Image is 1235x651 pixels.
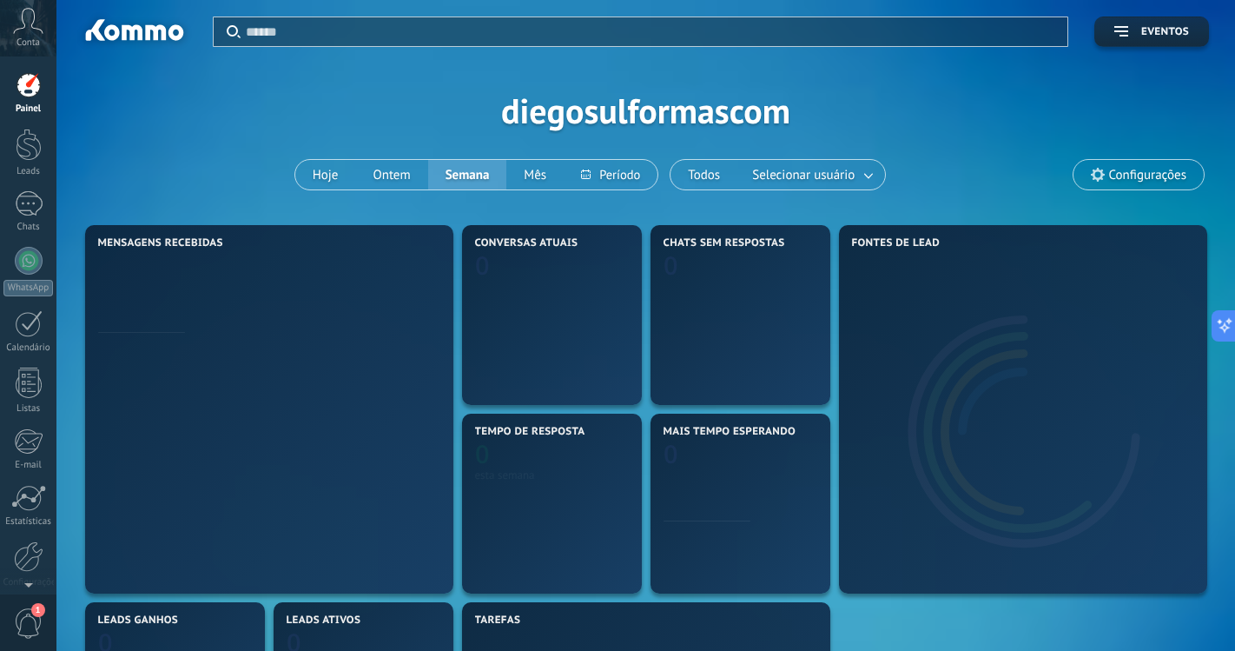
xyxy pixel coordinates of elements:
div: Chats [3,222,54,233]
div: WhatsApp [3,280,53,296]
div: Calendário [3,342,54,354]
div: Leads [3,166,54,177]
div: E-mail [3,460,54,471]
div: Painel [3,103,54,115]
div: Listas [3,403,54,415]
span: Conta [17,37,40,49]
div: Estatísticas [3,516,54,528]
span: 1 [31,603,45,617]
